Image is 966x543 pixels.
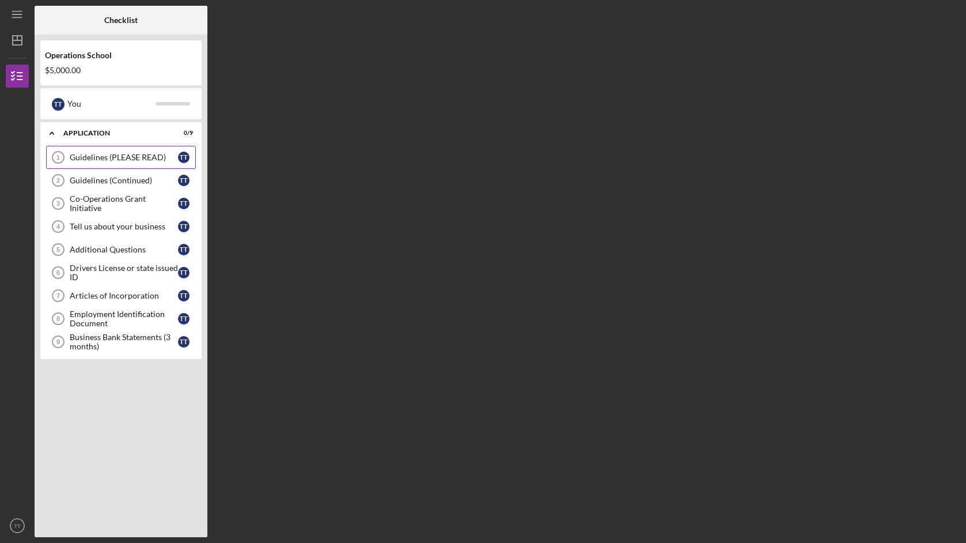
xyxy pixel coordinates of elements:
div: T T [178,198,190,209]
div: T T [178,336,190,348]
tspan: 6 [56,269,60,276]
div: Application [63,130,164,137]
a: 6Drivers License or state issued IDTT [46,261,196,284]
tspan: 7 [56,292,60,299]
div: Drivers License or state issued ID [70,263,178,282]
tspan: 1 [56,154,60,161]
div: T T [178,175,190,186]
div: Operations School [45,51,197,60]
a: 2Guidelines (Continued)TT [46,169,196,192]
div: Guidelines (PLEASE READ) [70,153,178,162]
b: Checklist [104,16,138,25]
button: TT [6,514,29,537]
div: T T [178,313,190,325]
a: 5Additional QuestionsTT [46,238,196,261]
div: $5,000.00 [45,66,197,75]
a: 4Tell us about your businessTT [46,215,196,238]
div: Business Bank Statements (3 months) [70,333,178,351]
text: TT [14,523,21,529]
a: 7Articles of IncorporationTT [46,284,196,307]
div: T T [178,290,190,301]
div: Additional Questions [70,245,178,254]
a: 8Employment Identification DocumentTT [46,307,196,330]
div: Guidelines (Continued) [70,176,178,185]
div: 0 / 9 [172,130,193,137]
div: You [67,94,156,114]
div: Co-Operations Grant Initiative [70,194,178,213]
tspan: 2 [56,177,60,184]
a: 3Co-Operations Grant InitiativeTT [46,192,196,215]
tspan: 5 [56,246,60,253]
a: 1Guidelines (PLEASE READ)TT [46,146,196,169]
tspan: 4 [56,223,60,230]
tspan: 9 [56,338,60,345]
div: T T [178,244,190,255]
div: T T [178,267,190,278]
div: Employment Identification Document [70,310,178,328]
div: Articles of Incorporation [70,291,178,300]
tspan: 3 [56,200,60,207]
div: T T [178,221,190,232]
div: Tell us about your business [70,222,178,231]
div: T T [52,98,65,111]
div: T T [178,152,190,163]
a: 9Business Bank Statements (3 months)TT [46,330,196,353]
tspan: 8 [56,315,60,322]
